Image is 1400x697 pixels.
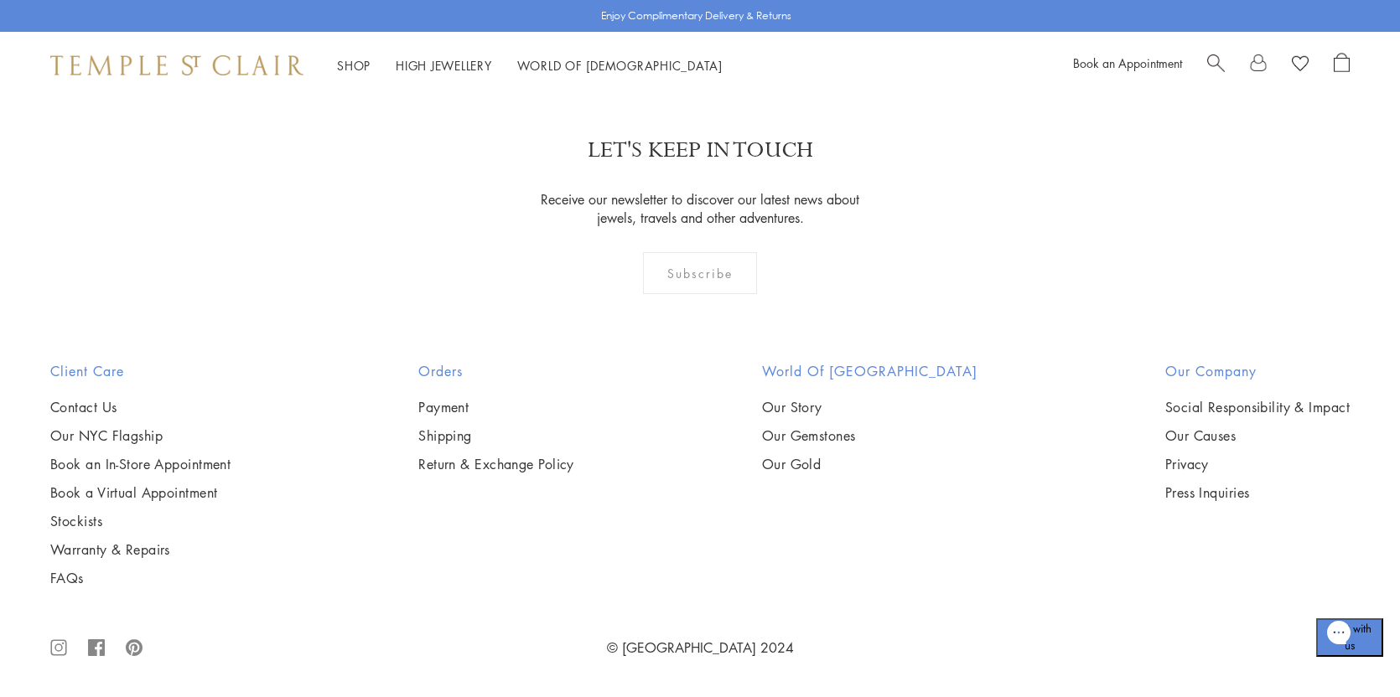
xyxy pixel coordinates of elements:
[50,512,231,530] a: Stockists
[418,455,574,473] a: Return & Exchange Policy
[418,361,574,381] h2: Orders
[50,455,231,473] a: Book an In-Store Appointment
[337,55,723,76] nav: Main navigation
[643,252,758,294] div: Subscribe
[607,638,794,657] a: © [GEOGRAPHIC_DATA] 2024
[50,569,231,587] a: FAQs
[418,398,574,416] a: Payment
[1165,483,1350,502] a: Press Inquiries
[50,426,231,445] a: Our NYC Flagship
[50,361,231,381] h2: Client Care
[1165,398,1350,416] a: Social Responsibility & Impact
[396,57,492,74] a: High JewelleryHigh Jewellery
[762,398,977,416] a: Our Story
[50,398,231,416] a: Contact Us
[1165,455,1350,473] a: Privacy
[50,55,303,75] img: Temple St. Clair
[1292,53,1309,78] a: View Wishlist
[50,483,231,502] a: Book a Virtual Appointment
[1207,53,1225,78] a: Search
[418,426,574,445] a: Shipping
[1073,54,1182,71] a: Book an Appointment
[531,190,870,227] p: Receive our newsletter to discover our latest news about jewels, travels and other adventures.
[1334,53,1350,78] a: Open Shopping Bag
[601,8,791,24] p: Enjoy Complimentary Delivery & Returns
[1165,426,1350,445] a: Our Causes
[762,426,977,445] a: Our Gemstones
[517,57,723,74] a: World of [DEMOGRAPHIC_DATA]World of [DEMOGRAPHIC_DATA]
[337,57,371,74] a: ShopShop
[588,136,813,165] p: LET'S KEEP IN TOUCH
[1316,618,1383,680] iframe: Gorgias live chat messenger
[50,540,231,559] a: Warranty & Repairs
[762,361,977,381] h2: World of [GEOGRAPHIC_DATA]
[762,455,977,473] a: Our Gold
[1165,361,1350,381] h2: Our Company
